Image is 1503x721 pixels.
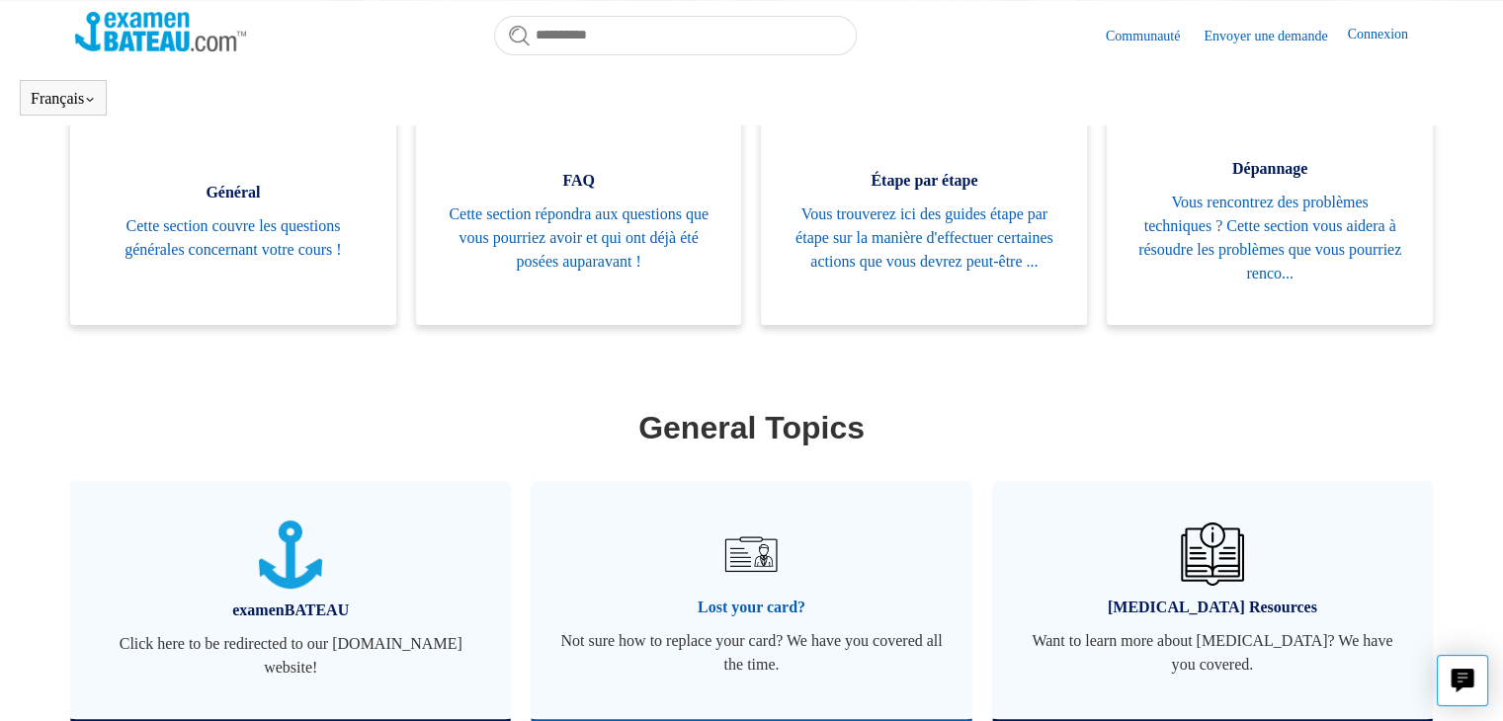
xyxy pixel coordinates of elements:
a: Envoyer une demande [1204,26,1347,46]
span: Cette section répondra aux questions que vous pourriez avoir et qui ont déjà été posées auparavant ! [446,202,712,274]
a: examenBATEAU Click here to be redirected to our [DOMAIN_NAME] website! [70,481,511,719]
a: Étape par étape Vous trouverez ici des guides étape par étape sur la manière d'effectuer certaine... [761,108,1087,325]
a: Communauté [1106,26,1200,46]
span: Général [100,181,367,204]
button: Live chat [1437,655,1488,706]
span: [MEDICAL_DATA] Resources [1022,596,1403,619]
span: Vous rencontrez des problèmes techniques ? Cette section vous aidera à résoudre les problèmes que... [1136,191,1403,285]
a: Dépannage Vous rencontrez des problèmes techniques ? Cette section vous aidera à résoudre les pro... [1107,108,1433,325]
span: Click here to be redirected to our [DOMAIN_NAME] website! [100,632,481,680]
span: examenBATEAU [100,599,481,622]
h1: General Topics [75,404,1428,451]
span: Want to learn more about [MEDICAL_DATA]? We have you covered. [1022,629,1403,677]
img: Page d’accueil du Centre d’aide Examen Bateau [75,12,246,51]
span: Vous trouverez ici des guides étape par étape sur la manière d'effectuer certaines actions que vo... [791,202,1057,274]
span: Étape par étape [791,169,1057,193]
input: Rechercher [494,16,857,55]
button: Français [31,90,96,108]
a: Général Cette section couvre les questions générales concernant votre cours ! [70,108,396,325]
span: Cette section couvre les questions générales concernant votre cours ! [100,214,367,262]
span: Dépannage [1136,157,1403,181]
span: Lost your card? [560,596,942,619]
a: FAQ Cette section répondra aux questions que vous pourriez avoir et qui ont déjà été posées aupar... [416,108,742,325]
img: 01JTNN85WSQ5FQ6HNXPDSZ7SRA [259,521,322,589]
img: 01JRG6G4NA4NJ1BVG8MJM761YH [716,520,786,589]
a: Lost your card? Not sure how to replace your card? We have you covered all the time. [531,481,971,719]
a: [MEDICAL_DATA] Resources Want to learn more about [MEDICAL_DATA]? We have you covered. [992,481,1433,719]
img: 01JHREV2E6NG3DHE8VTG8QH796 [1181,522,1244,586]
span: Not sure how to replace your card? We have you covered all the time. [560,629,942,677]
a: Connexion [1347,24,1427,47]
span: FAQ [446,169,712,193]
